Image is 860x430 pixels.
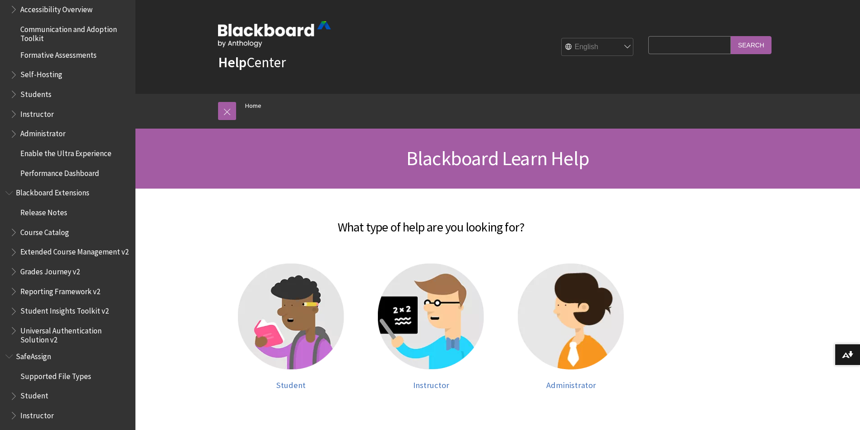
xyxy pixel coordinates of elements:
span: Reporting Framework v2 [20,284,100,296]
span: Administrator [20,126,65,139]
select: Site Language Selector [562,38,634,56]
span: Universal Authentication Solution v2 [20,323,129,344]
img: Administrator help [518,264,624,370]
span: Enable the Ultra Experience [20,146,112,158]
span: SafeAssign [16,349,51,361]
img: Instructor help [378,264,484,370]
a: Instructor help Instructor [370,264,492,390]
span: Blackboard Learn Help [406,146,589,171]
span: Student [276,380,306,390]
strong: Help [218,53,246,71]
span: Self-Hosting [20,67,62,79]
a: HelpCenter [218,53,286,71]
span: Students [20,87,51,99]
span: Student [20,388,48,401]
span: Supported File Types [20,369,91,381]
a: Home [245,100,261,111]
span: Release Notes [20,205,67,217]
span: Performance Dashboard [20,166,99,178]
span: Instructor [413,380,449,390]
nav: Book outline for Blackboard Extensions [5,185,130,345]
span: Instructor [20,106,54,119]
span: Communication and Adoption Toolkit [20,22,129,43]
span: Accessibility Overview [20,2,93,14]
img: Blackboard by Anthology [218,21,331,47]
span: Student Insights Toolkit v2 [20,304,109,316]
span: Extended Course Management v2 [20,245,129,257]
span: Blackboard Extensions [16,185,89,198]
h2: What type of help are you looking for? [151,207,711,236]
span: Formative Assessments [20,47,97,60]
input: Search [731,36,772,54]
span: Course Catalog [20,225,69,237]
span: Grades Journey v2 [20,264,80,276]
span: Administrator [546,380,596,390]
a: Administrator help Administrator [510,264,632,390]
a: Student help Student [230,264,352,390]
span: Instructor [20,408,54,420]
img: Student help [238,264,344,370]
